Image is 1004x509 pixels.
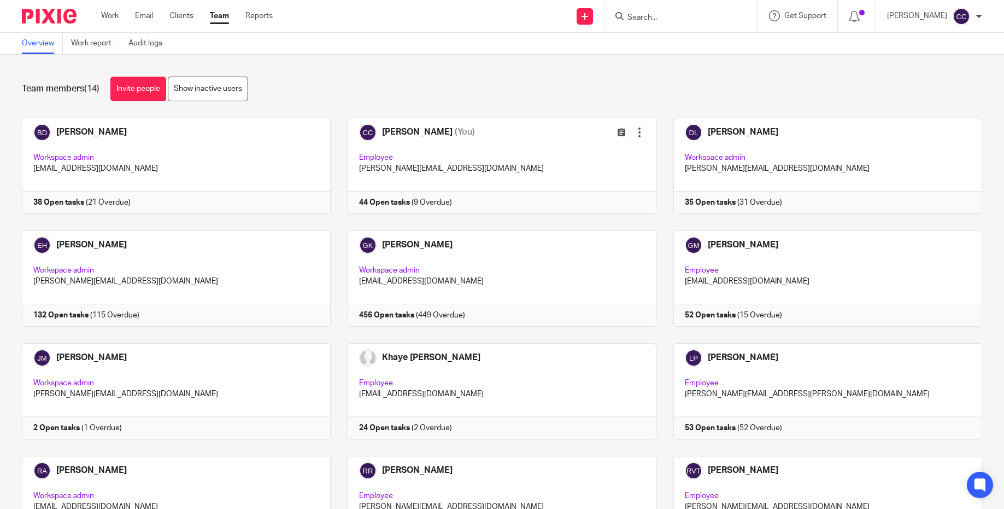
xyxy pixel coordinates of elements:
a: Invite people [110,77,166,101]
a: Work report [71,33,120,54]
a: Email [135,10,153,21]
h1: Team members [22,83,99,95]
img: svg%3E [953,8,970,25]
span: Get Support [784,12,826,20]
a: Overview [22,33,63,54]
img: Pixie [22,9,77,24]
span: (14) [84,84,99,93]
p: [PERSON_NAME] [887,10,947,21]
a: Clients [169,10,193,21]
input: Search [626,13,725,23]
a: Work [101,10,119,21]
a: Audit logs [128,33,171,54]
a: Show inactive users [168,77,248,101]
a: Team [210,10,229,21]
a: Reports [245,10,273,21]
